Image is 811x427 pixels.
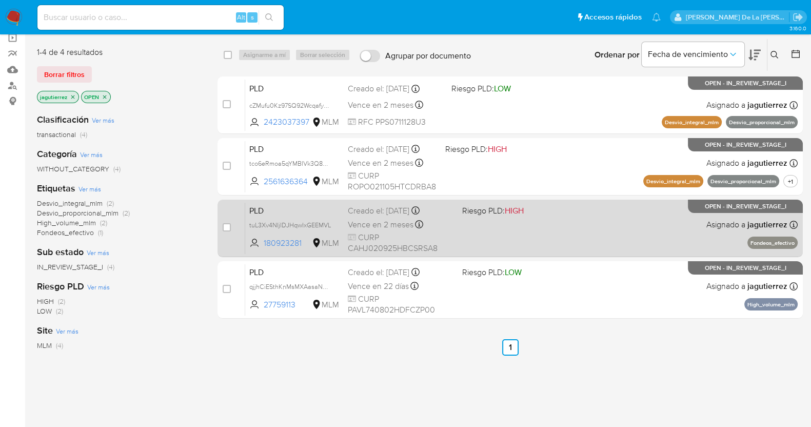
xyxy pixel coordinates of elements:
[259,10,280,25] button: search-icon
[793,12,803,23] a: Salir
[37,11,284,24] input: Buscar usuario o caso...
[686,12,789,22] p: javier.gutierrez@mercadolibre.com.mx
[584,12,642,23] span: Accesos rápidos
[789,24,806,32] span: 3.160.0
[652,13,661,22] a: Notificaciones
[237,12,245,22] span: Alt
[251,12,254,22] span: s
